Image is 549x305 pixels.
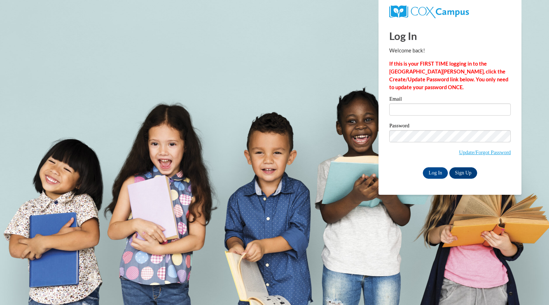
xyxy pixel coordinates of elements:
[389,47,511,55] p: Welcome back!
[389,96,511,103] label: Email
[389,8,469,14] a: COX Campus
[389,29,511,43] h1: Log In
[449,167,477,179] a: Sign Up
[389,123,511,130] label: Password
[389,61,508,90] strong: If this is your FIRST TIME logging in to the [GEOGRAPHIC_DATA][PERSON_NAME], click the Create/Upd...
[389,5,469,18] img: COX Campus
[423,167,448,179] input: Log In
[459,149,511,155] a: Update/Forgot Password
